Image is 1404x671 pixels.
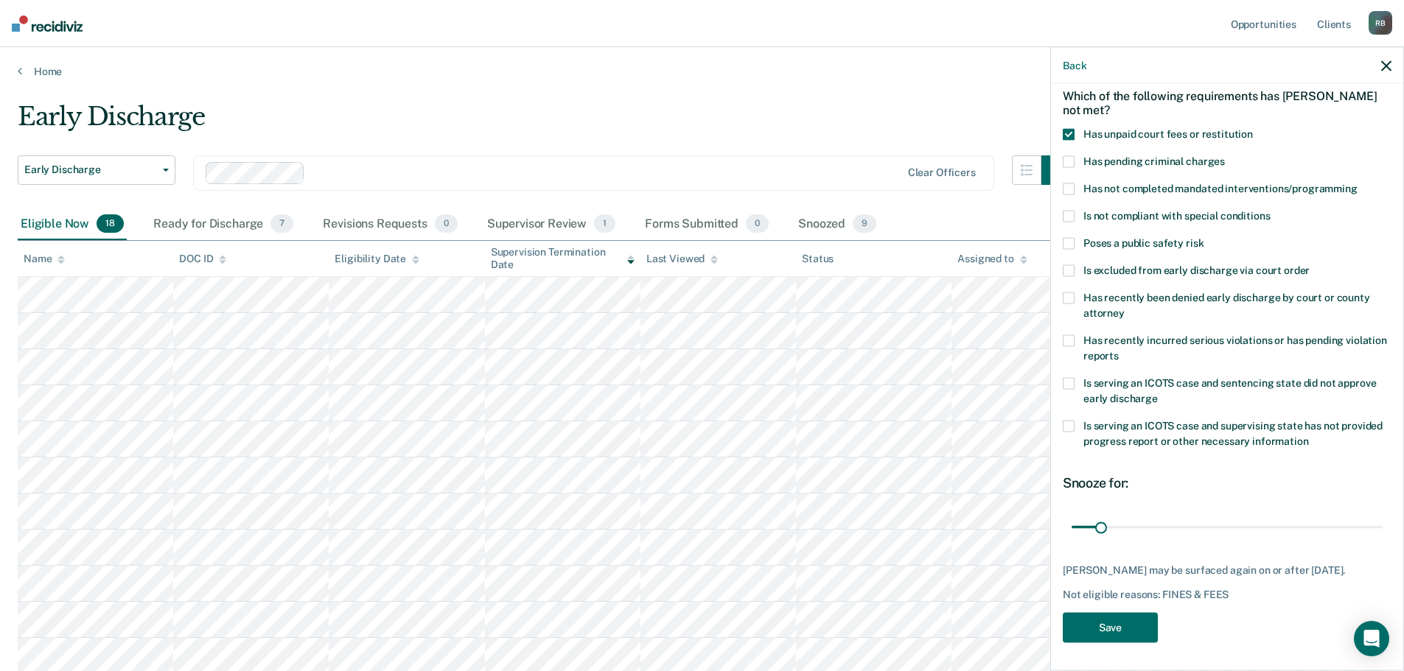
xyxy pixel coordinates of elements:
div: R B [1369,11,1392,35]
div: Supervisor Review [484,208,619,241]
div: Clear officers [908,166,976,179]
button: Save [1063,612,1158,642]
div: Which of the following requirements has [PERSON_NAME] not met? [1063,77,1391,128]
div: Eligible Now [18,208,127,241]
span: 0 [746,214,769,233]
span: Has unpaid court fees or restitution [1083,127,1253,139]
span: Poses a public safety risk [1083,236,1204,248]
span: Has not completed mandated interventions/programming [1083,182,1358,194]
div: Open Intercom Messenger [1354,621,1389,656]
span: Early Discharge [24,164,157,176]
span: Has pending criminal charges [1083,155,1225,166]
span: Has recently incurred serious violations or has pending violation reports [1083,334,1387,361]
button: Back [1063,59,1086,71]
span: Is excluded from early discharge via court order [1083,264,1310,275]
span: 0 [435,214,458,233]
div: Forms Submitted [642,208,772,241]
img: Recidiviz [12,15,83,32]
span: 18 [97,214,124,233]
div: DOC ID [179,253,226,265]
span: 1 [594,214,615,233]
div: Snooze for: [1063,474,1391,491]
div: Supervision Termination Date [491,246,635,271]
a: Home [18,65,1386,78]
span: Is not compliant with special conditions [1083,209,1270,221]
span: 9 [853,214,876,233]
div: Not eligible reasons: FINES & FEES [1063,589,1391,601]
div: Eligibility Date [335,253,419,265]
div: Status [802,253,834,265]
span: Is serving an ICOTS case and supervising state has not provided progress report or other necessar... [1083,419,1383,446]
div: Revisions Requests [320,208,460,241]
div: [PERSON_NAME] may be surfaced again on or after [DATE]. [1063,563,1391,576]
div: Snoozed [795,208,879,241]
div: Last Viewed [646,253,718,265]
span: Is serving an ICOTS case and sentencing state did not approve early discharge [1083,376,1376,404]
div: Name [24,253,65,265]
div: Ready for Discharge [150,208,296,241]
span: Has recently been denied early discharge by court or county attorney [1083,291,1370,318]
div: Early Discharge [18,102,1071,144]
div: Assigned to [957,253,1027,265]
span: 7 [270,214,293,233]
